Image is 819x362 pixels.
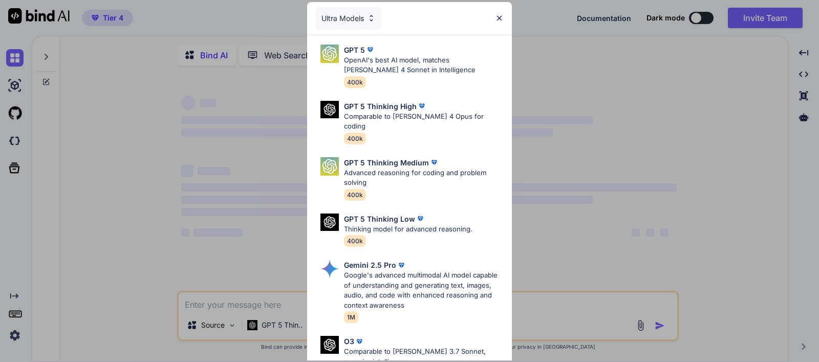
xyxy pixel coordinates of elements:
[344,45,365,55] p: GPT 5
[396,260,406,270] img: premium
[367,14,376,23] img: Pick Models
[344,112,504,132] p: Comparable to [PERSON_NAME] 4 Opus for coding
[344,235,366,247] span: 400k
[344,260,396,270] p: Gemini 2.5 Pro
[365,45,375,55] img: premium
[495,14,504,23] img: close
[415,214,425,224] img: premium
[344,224,472,235] p: Thinking model for advanced reasoning.
[315,7,382,30] div: Ultra Models
[320,214,339,231] img: Pick Models
[344,157,429,168] p: GPT 5 Thinking Medium
[320,157,339,176] img: Pick Models
[320,101,339,119] img: Pick Models
[320,336,339,354] img: Pick Models
[344,133,366,144] span: 400k
[320,45,339,63] img: Pick Models
[344,336,354,347] p: O3
[344,168,504,188] p: Advanced reasoning for coding and problem solving
[320,260,339,278] img: Pick Models
[429,157,439,167] img: premium
[417,101,427,111] img: premium
[344,311,358,323] span: 1M
[354,336,364,347] img: premium
[344,55,504,75] p: OpenAI's best AI model, matches [PERSON_NAME] 4 Sonnet in Intelligence
[344,189,366,201] span: 400k
[344,76,366,88] span: 400k
[344,270,504,310] p: Google's advanced multimodal AI model capable of understanding and generating text, images, audio...
[344,101,417,112] p: GPT 5 Thinking High
[344,214,415,224] p: GPT 5 Thinking Low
